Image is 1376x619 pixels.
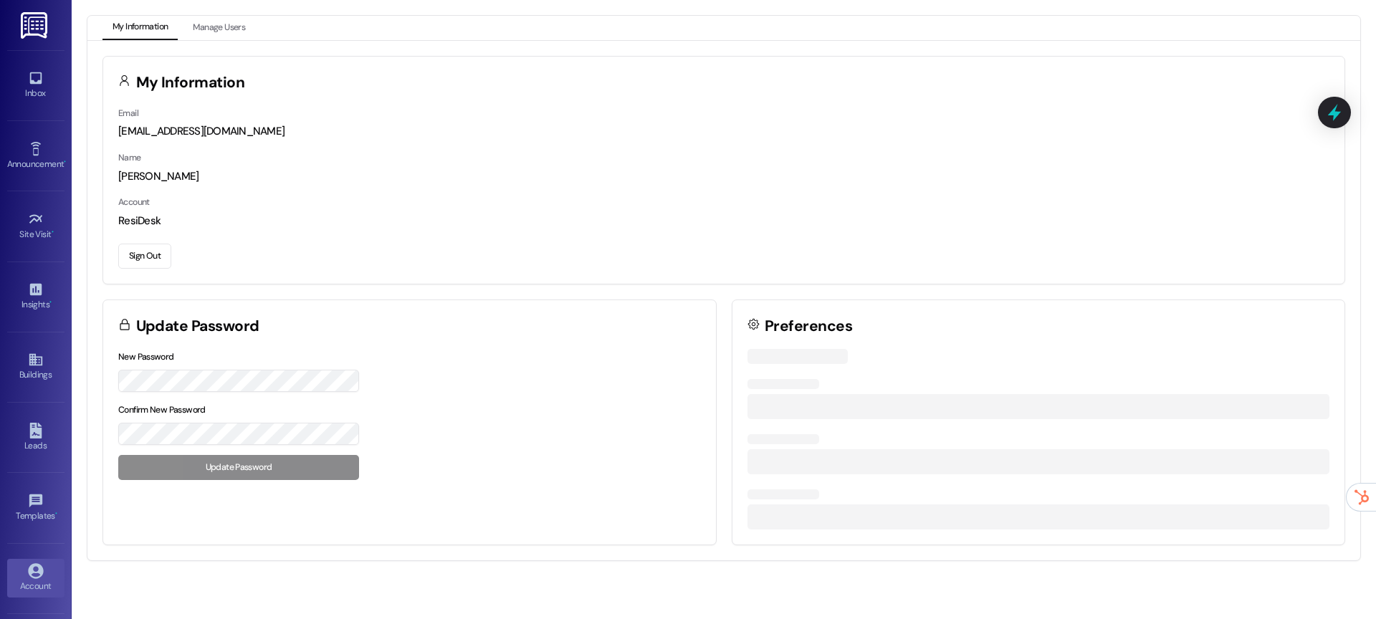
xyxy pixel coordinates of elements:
[7,418,64,457] a: Leads
[118,169,1329,184] div: [PERSON_NAME]
[7,277,64,316] a: Insights •
[118,124,1329,139] div: [EMAIL_ADDRESS][DOMAIN_NAME]
[102,16,178,40] button: My Information
[118,152,141,163] label: Name
[7,66,64,105] a: Inbox
[64,157,66,167] span: •
[52,227,54,237] span: •
[7,559,64,598] a: Account
[183,16,255,40] button: Manage Users
[136,319,259,334] h3: Update Password
[118,244,171,269] button: Sign Out
[765,319,852,334] h3: Preferences
[118,351,174,363] label: New Password
[118,213,1329,229] div: ResiDesk
[21,12,50,39] img: ResiDesk Logo
[7,489,64,527] a: Templates •
[49,297,52,307] span: •
[118,196,150,208] label: Account
[7,207,64,246] a: Site Visit •
[55,509,57,519] span: •
[118,107,138,119] label: Email
[136,75,245,90] h3: My Information
[7,347,64,386] a: Buildings
[118,404,206,416] label: Confirm New Password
